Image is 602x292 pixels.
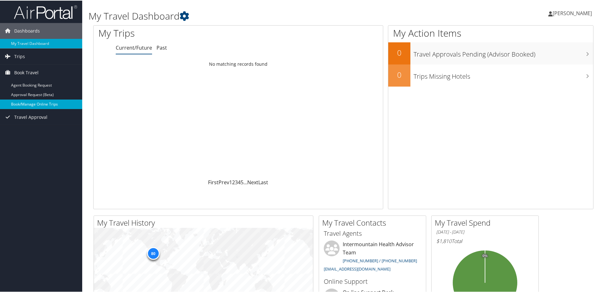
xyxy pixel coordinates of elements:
div: 80 [147,246,159,259]
a: 3 [235,178,238,185]
tspan: 0% [482,253,488,257]
a: Prev [218,178,229,185]
a: Current/Future [116,44,152,51]
h2: My Travel Contacts [322,217,426,228]
span: Book Travel [14,64,39,80]
h3: Online Support [324,277,421,285]
h1: My Trips [98,26,258,39]
span: $1,810 [436,237,451,244]
a: [PHONE_NUMBER] / [PHONE_NUMBER] [343,257,417,263]
h3: Travel Agents [324,228,421,237]
h2: 0 [388,69,410,80]
a: 1 [229,178,232,185]
span: Trips [14,48,25,64]
h6: [DATE] - [DATE] [436,228,534,234]
h1: My Action Items [388,26,593,39]
a: Next [247,178,258,185]
a: Past [157,44,167,51]
a: 2 [232,178,235,185]
h1: My Travel Dashboard [89,9,428,22]
h6: Total [436,237,534,244]
h2: My Travel Spend [435,217,538,228]
a: 4 [238,178,241,185]
a: 0Travel Approvals Pending (Advisor Booked) [388,42,593,64]
li: Intermountain Health Advisor Team [321,240,424,274]
span: Dashboards [14,22,40,38]
a: [EMAIL_ADDRESS][DOMAIN_NAME] [324,265,390,271]
h2: My Travel History [97,217,313,228]
h3: Travel Approvals Pending (Advisor Booked) [414,46,593,58]
h3: Trips Missing Hotels [414,68,593,80]
a: [PERSON_NAME] [548,3,598,22]
a: 5 [241,178,243,185]
a: Last [258,178,268,185]
h2: 0 [388,47,410,58]
img: airportal-logo.png [14,4,77,19]
span: [PERSON_NAME] [553,9,592,16]
span: Travel Approval [14,109,47,125]
td: No matching records found [94,58,383,69]
span: … [243,178,247,185]
a: First [208,178,218,185]
a: 0Trips Missing Hotels [388,64,593,86]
